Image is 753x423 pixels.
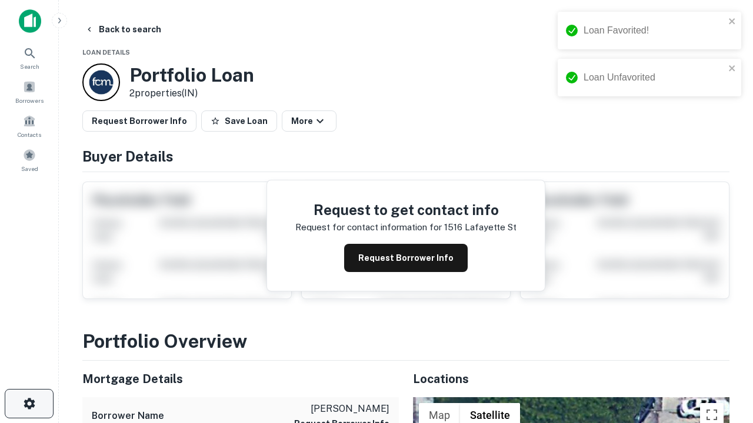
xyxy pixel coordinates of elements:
div: Loan Favorited! [584,23,725,38]
a: Contacts [4,110,55,142]
h5: Locations [413,370,729,388]
span: Search [20,62,39,71]
span: Borrowers [15,96,44,105]
h6: Borrower Name [92,409,164,423]
span: Saved [21,164,38,173]
iframe: Chat Widget [694,329,753,385]
a: Borrowers [4,76,55,108]
span: Loan Details [82,49,130,56]
h5: Mortgage Details [82,370,399,388]
button: Back to search [80,19,166,40]
div: Loan Unfavorited [584,70,725,85]
button: Request Borrower Info [82,110,196,132]
button: Request Borrower Info [344,244,468,272]
a: Search [4,42,55,73]
p: 1516 lafayette st [444,220,517,234]
h3: Portfolio Overview [82,327,729,355]
button: close [728,63,737,75]
a: Saved [4,144,55,176]
button: Save Loan [201,110,277,132]
button: close [728,16,737,28]
p: Request for contact information for [295,220,442,234]
h4: Request to get contact info [295,199,517,220]
p: 2 properties (IN) [129,86,254,100]
h3: Portfolio Loan [129,64,254,86]
h4: Buyer Details [82,146,729,167]
span: Contacts [18,130,41,139]
p: [PERSON_NAME] [294,402,389,416]
button: More [282,110,336,132]
img: capitalize-icon.png [19,9,41,33]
